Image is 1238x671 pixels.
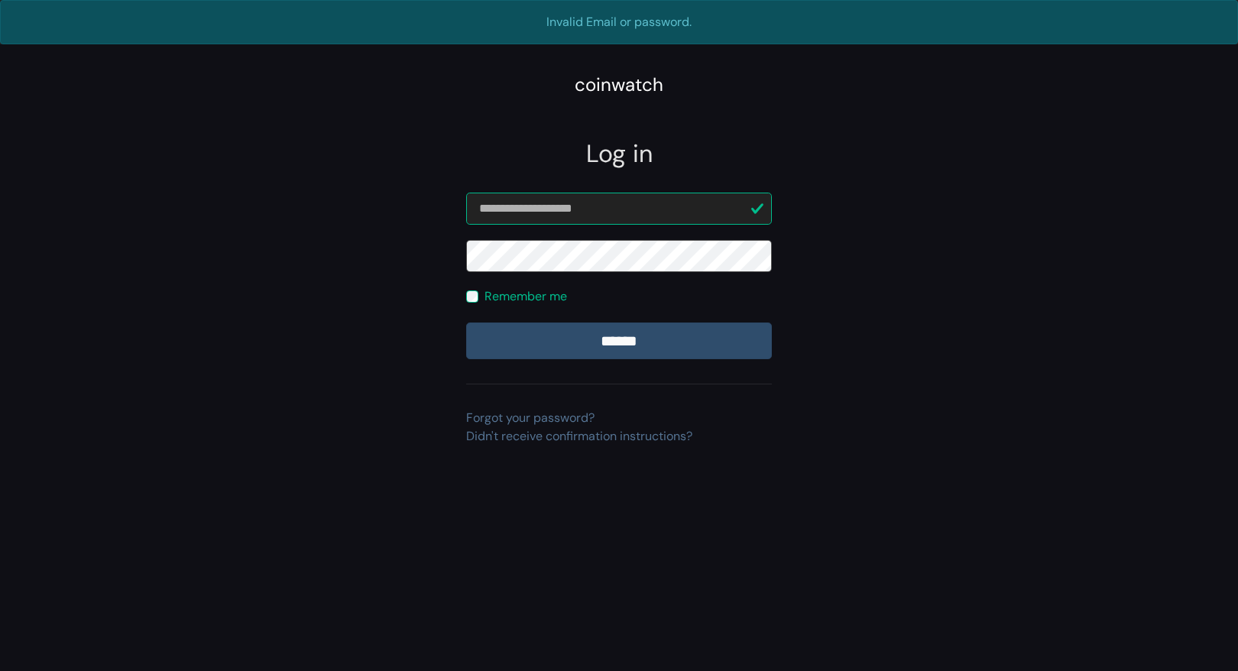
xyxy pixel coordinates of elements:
h2: Log in [466,139,772,168]
a: Forgot your password? [466,410,595,426]
label: Remember me [485,287,567,306]
div: coinwatch [575,71,663,99]
a: coinwatch [575,79,663,95]
a: Didn't receive confirmation instructions? [466,428,692,444]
